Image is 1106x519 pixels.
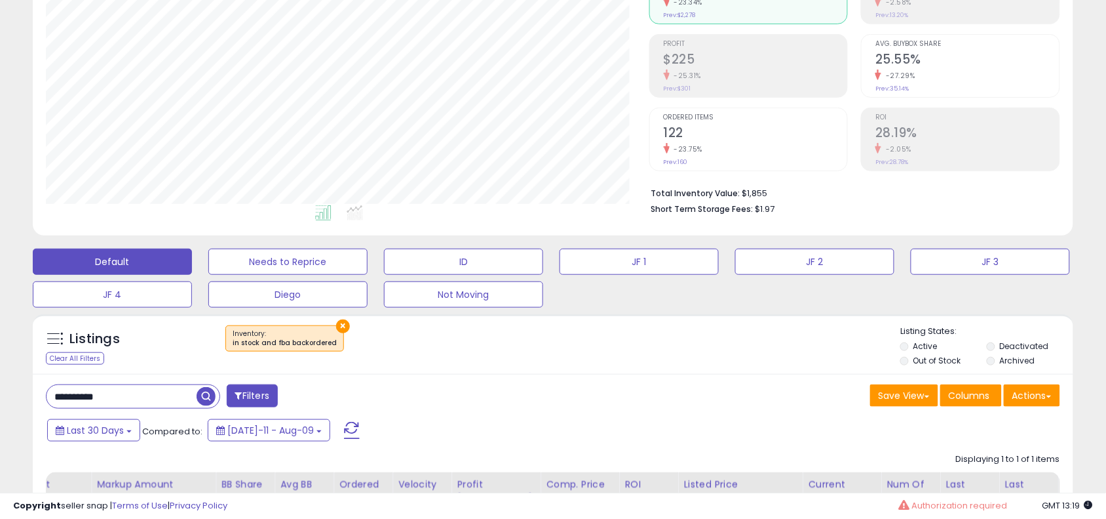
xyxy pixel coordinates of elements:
a: Privacy Policy [170,499,227,512]
small: Prev: $301 [664,85,691,93]
span: Authorization required [912,499,1008,512]
div: Current Buybox Price [808,478,875,505]
div: in stock and fba backordered [233,339,337,348]
div: Comp. Price Threshold [546,478,613,505]
label: Deactivated [1000,341,1049,352]
small: Prev: 35.14% [875,85,909,93]
div: Markup Amount [96,478,210,491]
span: Last 30 Days [67,424,124,437]
button: Default [33,249,192,275]
span: $1.97 [755,203,775,215]
span: Columns [949,389,990,402]
label: Out of Stock [913,355,961,366]
h2: $225 [664,52,848,70]
span: [DATE]-11 - Aug-09 [227,424,314,437]
p: Listing States: [900,325,1073,338]
button: Actions [1004,384,1060,407]
div: Listed Price [683,478,797,491]
div: Clear All Filters [46,352,104,365]
h5: Listings [69,330,120,348]
button: Columns [940,384,1002,407]
label: Active [913,341,938,352]
button: Last 30 Days [47,419,140,442]
h2: 122 [664,125,848,143]
button: × [336,320,350,333]
small: Prev: 160 [664,158,688,166]
small: -2.05% [881,144,911,154]
span: Inventory : [233,329,337,348]
button: Not Moving [384,281,543,308]
small: -23.75% [670,144,703,154]
button: ID [384,249,543,275]
button: Diego [208,281,368,308]
small: Prev: $2,278 [664,11,696,19]
small: -27.29% [881,71,915,81]
div: ROI [624,478,672,491]
button: JF 3 [911,249,1070,275]
b: Total Inventory Value: [651,188,740,199]
div: Avg BB Share [280,478,328,505]
li: $1,855 [651,184,1051,200]
div: BB Share 24h. [221,478,269,505]
strong: Copyright [13,499,61,512]
button: JF 2 [735,249,894,275]
span: ROI [875,114,1059,121]
button: Filters [227,384,278,407]
span: 2025-09-9 13:19 GMT [1042,499,1093,512]
span: Avg. Buybox Share [875,41,1059,48]
div: Last Purchase Price [1004,478,1052,519]
span: Profit [664,41,848,48]
div: Ordered Items [339,478,387,505]
button: [DATE]-11 - Aug-09 [208,419,330,442]
button: Save View [870,384,938,407]
label: Archived [1000,355,1035,366]
div: Displaying 1 to 1 of 1 items [956,453,1060,466]
a: Terms of Use [112,499,168,512]
b: Short Term Storage Fees: [651,203,753,215]
small: Prev: 13.20% [875,11,908,19]
span: Ordered Items [664,114,848,121]
button: JF 4 [33,281,192,308]
span: Compared to: [142,425,202,438]
div: Num of Comp. [887,478,934,505]
div: Profit [PERSON_NAME] [457,478,535,505]
button: JF 1 [560,249,719,275]
small: -25.31% [670,71,702,81]
div: Velocity [398,478,446,491]
h2: 25.55% [875,52,1059,70]
small: Prev: 28.78% [875,158,908,166]
div: seller snap | | [13,500,227,512]
h2: 28.19% [875,125,1059,143]
button: Needs to Reprice [208,249,368,275]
